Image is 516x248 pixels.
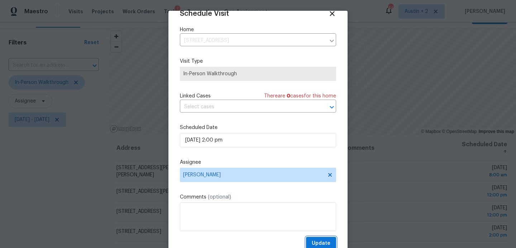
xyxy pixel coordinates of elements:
label: Visit Type [180,58,336,65]
span: Update [312,239,330,248]
span: There are case s for this home [264,92,336,100]
input: Select cases [180,101,316,113]
input: M/D/YYYY [180,133,336,147]
span: Close [328,10,336,18]
span: 0 [287,94,290,99]
span: [PERSON_NAME] [183,172,324,178]
label: Home [180,26,336,33]
span: Schedule Visit [180,10,229,17]
span: Linked Cases [180,92,211,100]
label: Assignee [180,159,336,166]
span: (optional) [208,195,231,200]
input: Enter in an address [180,35,325,46]
label: Comments [180,194,336,201]
button: Open [327,102,337,112]
span: In-Person Walkthrough [183,70,333,77]
label: Scheduled Date [180,124,336,131]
